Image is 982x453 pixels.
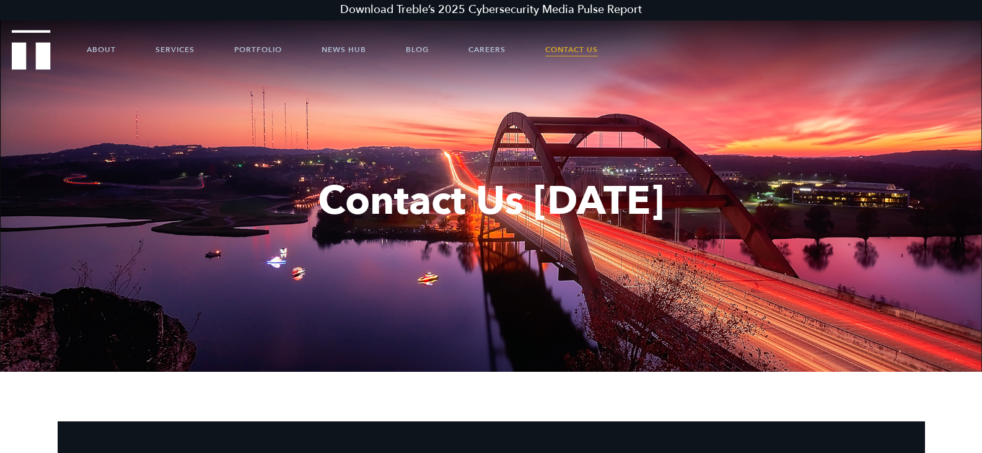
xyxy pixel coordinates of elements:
a: Contact Us [545,31,598,68]
a: Treble Homepage [12,31,50,69]
a: Portfolio [234,31,282,68]
a: Careers [468,31,506,68]
h1: Contact Us [DATE] [9,178,973,225]
img: Treble logo [12,30,51,69]
a: News Hub [322,31,366,68]
a: Blog [406,31,429,68]
a: Services [156,31,195,68]
a: About [87,31,116,68]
